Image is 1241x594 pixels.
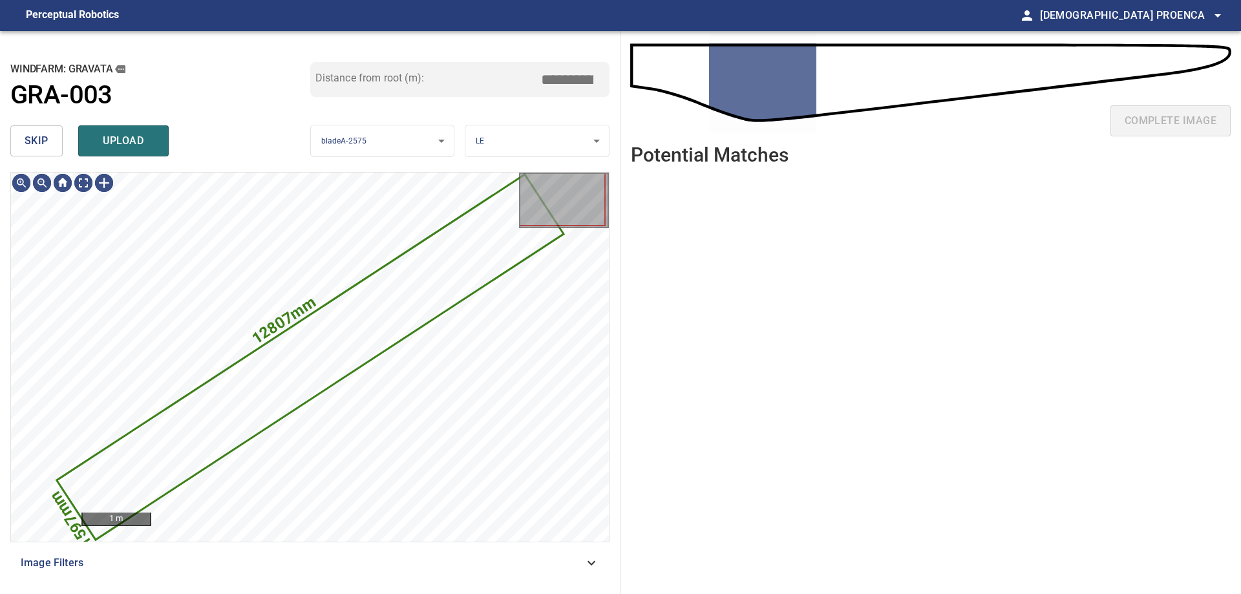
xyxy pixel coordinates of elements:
span: [DEMOGRAPHIC_DATA] Proenca [1040,6,1225,25]
img: Go home [52,173,73,193]
span: arrow_drop_down [1210,8,1225,23]
label: Distance from root (m): [315,73,424,83]
img: Zoom in [11,173,32,193]
button: copy message details [113,62,127,76]
span: LE [476,136,484,145]
div: bladeA-2575 [311,125,454,158]
h2: windfarm: GRAVATA [10,62,310,76]
text: 12807mm [249,293,319,348]
img: Toggle selection [94,173,114,193]
div: Image Filters [10,547,610,578]
h1: GRA-003 [10,80,112,111]
h2: Potential Matches [631,144,789,165]
text: 1597mm [46,488,96,551]
a: GRA-003 [10,80,310,111]
figcaption: Perceptual Robotics [26,5,119,26]
button: upload [78,125,169,156]
button: skip [10,125,63,156]
img: Zoom out [32,173,52,193]
img: Toggle full page [73,173,94,193]
span: skip [25,132,48,150]
div: LE [465,125,609,158]
span: upload [92,132,154,150]
span: person [1019,8,1035,23]
span: Image Filters [21,555,584,571]
button: [DEMOGRAPHIC_DATA] Proenca [1035,3,1225,28]
span: bladeA-2575 [321,136,367,145]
